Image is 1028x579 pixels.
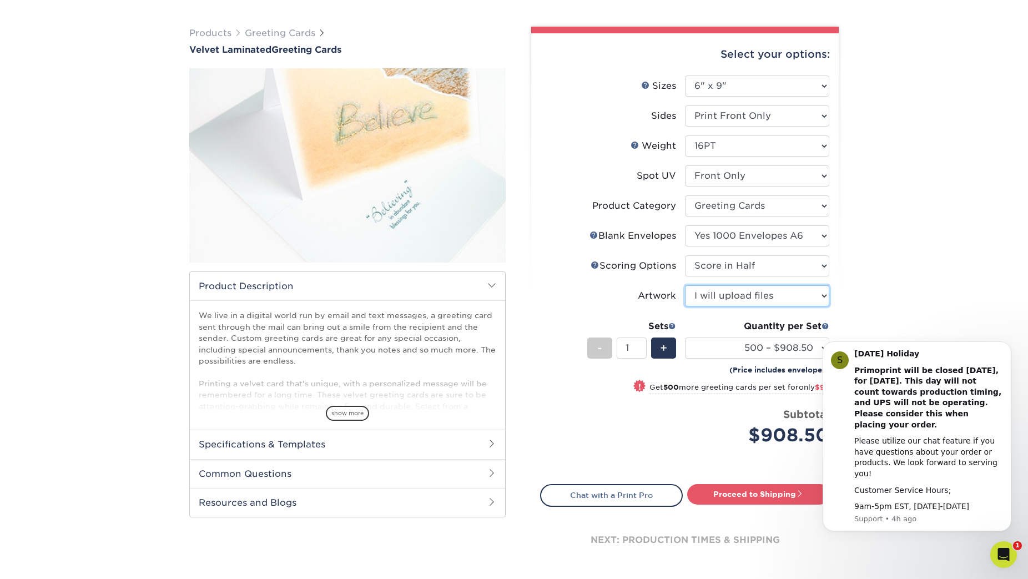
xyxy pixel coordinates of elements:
img: Velvet Laminated 01 [189,56,506,275]
div: Select your options: [540,33,830,75]
a: Products [189,28,231,38]
span: 1 [1013,541,1022,550]
span: ! [638,381,641,392]
h2: Product Description [190,272,505,300]
span: only [799,383,829,391]
div: Spot UV [637,169,676,183]
div: Weight [631,139,676,153]
div: Sets [587,320,676,333]
div: Product Category [592,199,676,213]
span: show more [326,406,369,421]
h1: Greeting Cards [189,44,506,55]
span: + [660,340,667,356]
strong: Subtotal [783,408,829,420]
iframe: Google Customer Reviews [3,545,94,575]
div: Sizes [641,79,676,93]
small: (Price includes envelopes) [729,365,829,375]
a: Proceed to Shipping [687,484,830,504]
span: - [597,340,602,356]
small: Get more greeting cards per set for [649,383,829,394]
iframe: Intercom notifications message [806,336,1028,549]
div: Sides [651,109,676,123]
div: Scoring Options [591,259,676,273]
div: Blank Envelopes [589,229,676,243]
a: Velvet LaminatedGreeting Cards [189,44,506,55]
div: Quantity per Set [685,320,829,333]
a: Chat with a Print Pro [540,484,683,506]
h2: Resources and Blogs [190,488,505,517]
h2: Specifications & Templates [190,430,505,459]
div: Artwork [638,289,676,303]
strong: 500 [663,383,679,391]
div: $908.50 [693,422,829,449]
p: We live in a digital world run by email and text messages, a greeting card sent through the mail ... [199,310,496,468]
h2: Common Questions [190,459,505,488]
span: Velvet Laminated [189,44,271,55]
a: Greeting Cards [245,28,315,38]
div: next: production times & shipping [540,507,830,573]
iframe: Intercom live chat [990,541,1017,568]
